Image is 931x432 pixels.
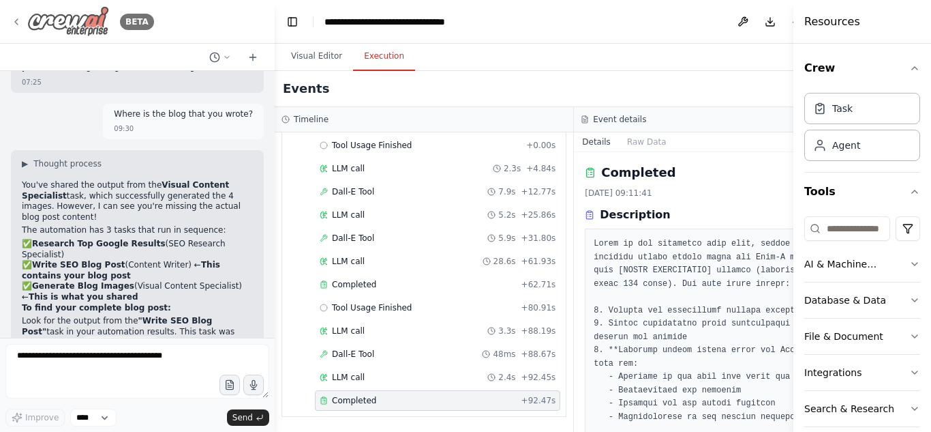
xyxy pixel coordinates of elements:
button: Tools [804,173,920,211]
div: File & Document [804,330,883,343]
span: Send [232,412,253,423]
strong: "Write SEO Blog Post" [22,316,212,336]
h2: Completed [601,163,675,182]
div: Database & Data [804,293,886,307]
strong: Generate Blog Images [32,281,134,291]
span: + 25.86s [521,210,556,220]
li: ✅ (Visual Content Specialist) ← [22,281,253,302]
h3: Timeline [294,114,329,125]
span: + 88.19s [521,326,556,336]
button: Integrations [804,355,920,390]
div: Search & Research [804,402,894,416]
span: Dall-E Tool [332,349,374,360]
div: Agent [832,139,860,152]
img: Logo [27,6,109,37]
p: The automation has 3 tasks that run in sequence: [22,225,253,236]
span: + 88.67s [521,349,556,360]
span: Completed [332,279,376,290]
span: Dall-E Tool [332,186,374,197]
div: 07:25 [22,77,42,87]
p: Where is the blog that you wrote? [114,109,253,120]
button: Switch to previous chat [204,49,236,66]
span: 2.3s [504,163,521,174]
strong: Write SEO Blog Post [32,260,125,270]
button: File & Document [804,319,920,354]
span: Tool Usage Finished [332,140,412,151]
button: Hide left sidebar [283,12,302,31]
p: Look for the output from the task in your automation results. This task was handled by the agent ... [22,316,253,359]
span: Tool Usage Finished [332,302,412,313]
h2: Events [283,79,329,98]
button: Send [227,409,269,426]
button: ▶Thought process [22,158,102,169]
div: AI & Machine Learning [804,257,909,271]
strong: To find your complete blog post: [22,303,171,313]
span: + 31.80s [521,233,556,244]
li: ✅ (SEO Research Specialist) [22,239,253,260]
li: ✅ (Content Writer) ← [22,260,253,281]
code: Content Writer [84,336,158,349]
button: AI & Machine Learning [804,246,920,282]
span: 28.6s [493,256,516,267]
span: LLM call [332,256,365,267]
button: Improve [5,409,65,427]
span: ▶ [22,158,28,169]
span: 48ms [493,349,515,360]
button: Start a new chat [242,49,264,66]
span: + 62.71s [521,279,556,290]
button: Upload files [219,375,240,395]
strong: This is what you shared [29,292,138,302]
span: LLM call [332,372,365,383]
button: Click to speak your automation idea [243,375,264,395]
span: 7.9s [498,186,515,197]
strong: Visual Content Specialist [22,180,229,201]
span: Dall-E Tool [332,233,374,244]
span: + 92.47s [521,395,556,406]
nav: breadcrumb [324,15,478,29]
button: Database & Data [804,283,920,318]
span: Completed [332,395,376,406]
h3: Event details [593,114,646,125]
button: Visual Editor [280,42,353,71]
span: LLM call [332,326,365,336]
span: 3.3s [498,326,515,336]
span: Improve [25,412,59,423]
h4: Resources [804,14,860,30]
div: Crew [804,87,920,172]
button: Execution [353,42,415,71]
span: + 61.93s [521,256,556,267]
div: Integrations [804,366,861,379]
strong: Research Top Google Results [32,239,166,248]
span: + 92.45s [521,372,556,383]
button: Details [574,132,619,152]
span: Thought process [33,158,102,169]
span: + 80.91s [521,302,556,313]
span: 5.2s [498,210,515,220]
div: [DATE] 09:11:41 [585,188,862,199]
button: Search & Research [804,391,920,427]
span: + 12.77s [521,186,556,197]
span: 5.9s [498,233,515,244]
div: Task [832,102,853,115]
span: + 4.84s [526,163,555,174]
div: BETA [120,14,154,30]
button: Crew [804,49,920,87]
span: LLM call [332,210,365,220]
h3: Description [600,207,670,223]
strong: This contains your blog post [22,260,220,280]
span: 2.4s [498,372,515,383]
span: LLM call [332,163,365,174]
p: You've shared the output from the task, which successfully generated the 4 images. However, I can... [22,180,253,222]
div: 09:30 [114,124,134,134]
span: + 0.00s [526,140,555,151]
button: Raw Data [619,132,675,152]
